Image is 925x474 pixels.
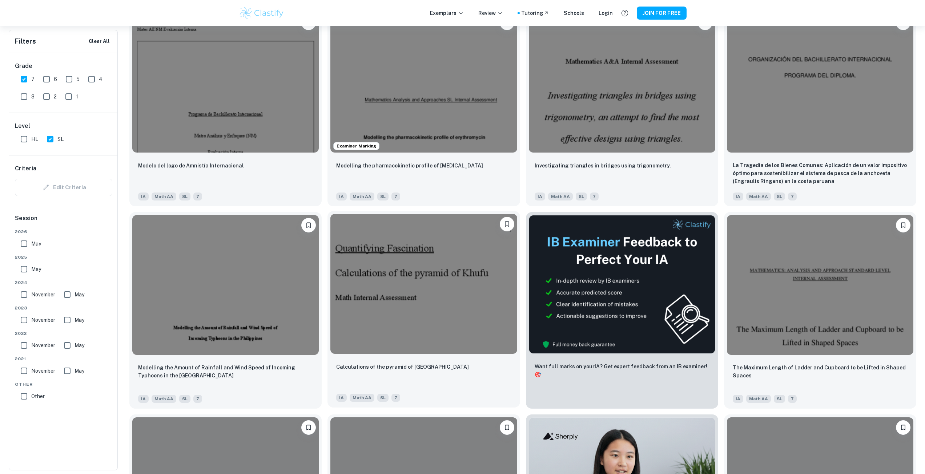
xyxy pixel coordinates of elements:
[774,395,785,403] span: SL
[733,193,743,200] span: IA
[75,316,84,324] span: May
[535,362,709,378] p: Want full marks on your IA ? Get expert feedback from an IB examiner!
[31,135,38,143] span: HL
[138,193,149,200] span: IA
[15,279,112,286] span: 2024
[529,13,715,153] img: Math AA IA example thumbnail: Investigating triangles in bridges using
[896,420,910,435] button: Please log in to bookmark exemplars
[15,214,112,228] h6: Session
[350,394,374,402] span: Math AA
[391,394,400,402] span: 7
[301,218,316,232] button: Please log in to bookmark exemplars
[87,36,112,47] button: Clear All
[330,214,517,354] img: Math AA IA example thumbnail: Calculations of the pyramid of Khufu
[564,9,584,17] a: Schools
[526,212,718,409] a: ThumbnailWant full marks on yourIA? Get expert feedback from an IB examiner!
[15,305,112,311] span: 2023
[724,212,916,409] a: Please log in to bookmark exemplarsThe Maximum Length of Ladder and Cupboard to be Lifted in Shap...
[76,93,78,101] span: 1
[15,164,36,173] h6: Criteria
[535,162,671,170] p: Investigating triangles in bridges using trigonometry.
[526,10,718,206] a: Please log in to bookmark exemplarsInvestigating triangles in bridges using trigonometry.IAMath A...
[788,193,797,200] span: 7
[179,193,190,200] span: SL
[521,9,549,17] a: Tutoring
[727,215,913,355] img: Math AA IA example thumbnail: The Maximum Length of Ladder and Cupboar
[132,13,319,153] img: Math AA IA example thumbnail: Modelo del logo de Amnistía Internaciona
[31,316,55,324] span: November
[57,135,64,143] span: SL
[599,9,613,17] a: Login
[529,215,715,354] img: Thumbnail
[746,193,771,200] span: Math AA
[15,36,36,46] h6: Filters
[138,364,313,380] p: Modelling the Amount of Rainfall and Wind Speed of Incoming Typhoons in the Philippines
[15,179,112,196] div: Criteria filters are unavailable when searching by topic
[301,420,316,435] button: Please log in to bookmark exemplars
[15,254,112,260] span: 2025
[15,122,112,130] h6: Level
[193,193,202,200] span: 7
[336,162,483,170] p: Modelling the pharmacokinetic profile of erythromycin
[548,193,573,200] span: Math AA
[500,217,514,231] button: Please log in to bookmark exemplars
[774,193,785,200] span: SL
[15,356,112,362] span: 2021
[500,420,514,435] button: Please log in to bookmark exemplars
[391,193,400,200] span: 7
[733,395,743,403] span: IA
[430,9,464,17] p: Exemplars
[327,10,520,206] a: Examiner MarkingPlease log in to bookmark exemplarsModelling the pharmacokinetic profile of eryth...
[152,193,176,200] span: Math AA
[15,62,112,70] h6: Grade
[31,291,55,299] span: November
[31,265,41,273] span: May
[54,93,57,101] span: 2
[75,367,84,375] span: May
[54,75,57,83] span: 6
[733,364,908,380] p: The Maximum Length of Ladder and Cupboard to be Lifted in Shaped Spaces
[138,395,149,403] span: IA
[31,93,35,101] span: 3
[15,228,112,235] span: 2026
[334,143,379,149] span: Examiner Marking
[590,193,599,200] span: 7
[152,395,176,403] span: Math AA
[330,13,517,153] img: Math AA IA example thumbnail: Modelling the pharmacokinetic profile of
[31,367,55,375] span: November
[535,372,541,377] span: 🎯
[377,394,389,402] span: SL
[179,395,190,403] span: SL
[31,240,41,248] span: May
[99,75,102,83] span: 4
[75,291,84,299] span: May
[336,394,347,402] span: IA
[733,161,908,185] p: La Tragedia de los Bienes Comunes: Aplicación de un valor impositivo óptimo para sostenibilizar e...
[129,10,322,206] a: Please log in to bookmark exemplarsModelo del logo de Amnistía InternacionalIAMath AASL7
[138,162,244,170] p: Modelo del logo de Amnistía Internacional
[327,212,520,409] a: Please log in to bookmark exemplarsCalculations of the pyramid of KhufuIAMath AASL7
[350,193,374,200] span: Math AA
[788,395,797,403] span: 7
[76,75,80,83] span: 5
[239,6,285,20] img: Clastify logo
[896,218,910,232] button: Please log in to bookmark exemplars
[637,7,687,20] button: JOIN FOR FREE
[129,212,322,409] a: Please log in to bookmark exemplarsModelling the Amount of Rainfall and Wind Speed of Incoming Ty...
[377,193,389,200] span: SL
[576,193,587,200] span: SL
[619,7,631,19] button: Help and Feedback
[724,10,916,206] a: Please log in to bookmark exemplarsLa Tragedia de los Bienes Comunes: Aplicación de un valor impo...
[535,193,545,200] span: IA
[193,395,202,403] span: 7
[478,9,503,17] p: Review
[132,215,319,355] img: Math AA IA example thumbnail: Modelling the Amount of Rainfall and Win
[31,392,45,400] span: Other
[31,75,35,83] span: 7
[336,193,347,200] span: IA
[15,330,112,337] span: 2022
